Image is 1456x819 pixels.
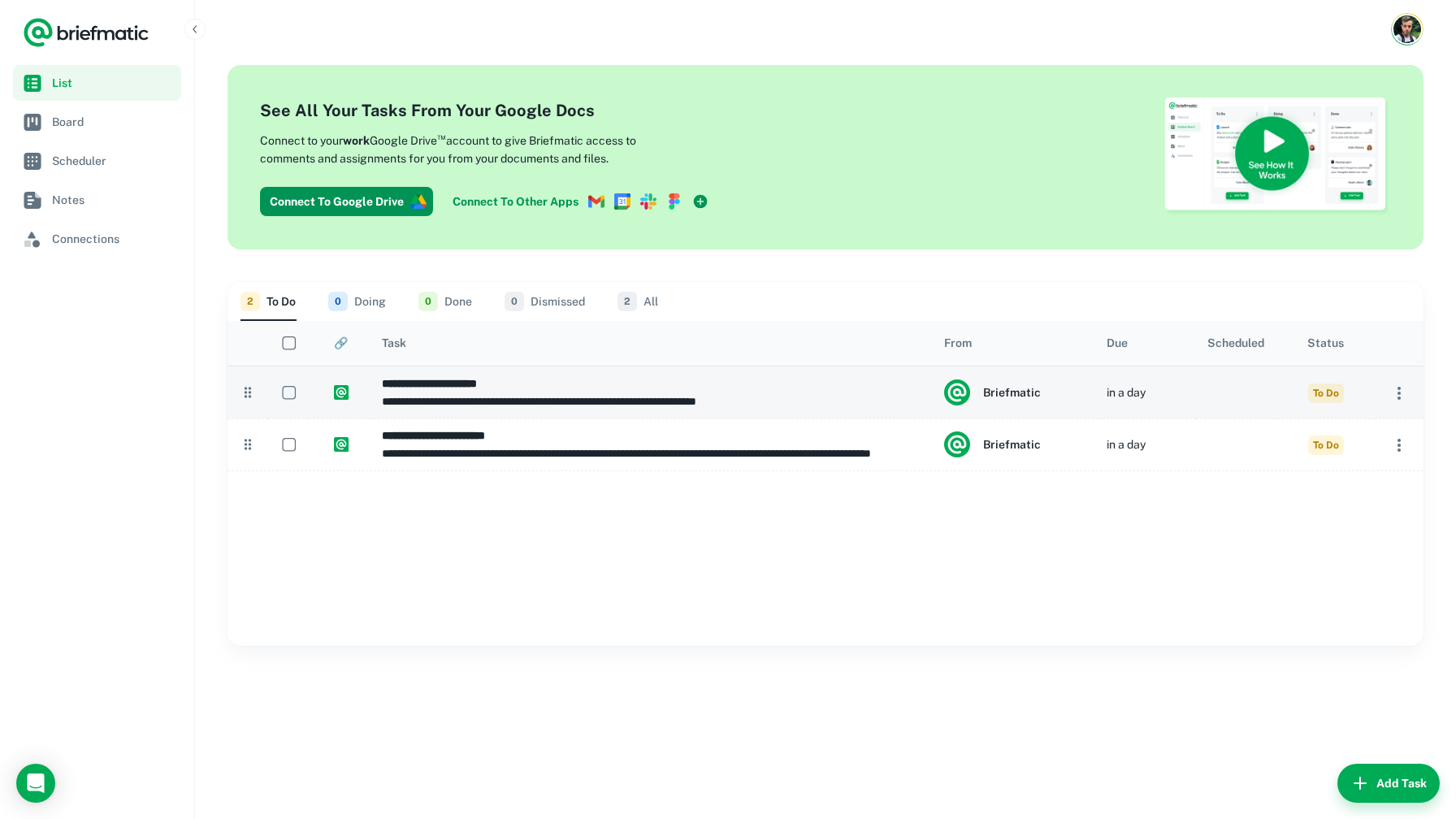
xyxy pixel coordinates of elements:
span: Scheduler [52,152,175,170]
span: 2 [617,292,637,311]
span: 2 [240,292,260,311]
h6: Briefmatic [983,435,1041,453]
button: Done [418,282,472,321]
img: system.png [944,379,970,405]
a: Logo [23,16,149,49]
a: Board [13,104,181,140]
span: To Do [1308,383,1344,403]
div: Load Chat [16,764,55,803]
div: 🔗 [334,336,348,349]
button: To Do [240,282,296,321]
span: To Do [1308,435,1344,455]
div: Status [1307,336,1344,349]
button: Connect To Google Drive [260,187,433,216]
div: Scheduled [1207,336,1264,349]
span: List [52,74,175,92]
a: Notes [13,182,181,218]
div: Briefmatic [944,379,1041,405]
span: 0 [418,292,438,311]
div: in a day [1107,419,1146,470]
div: in a day [1107,367,1146,418]
p: Connect to your Google Drive account to give Briefmatic access to comments and assignments for yo... [260,129,691,167]
sup: ™ [437,131,446,142]
h6: Briefmatic [983,383,1041,401]
b: work [343,134,370,147]
a: Connect To Other Apps [446,187,715,216]
div: Due [1107,336,1128,349]
a: Connections [13,221,181,257]
button: Doing [328,282,386,321]
button: Add Task [1337,764,1440,803]
span: 0 [328,292,348,311]
span: Notes [52,191,175,209]
span: 0 [505,292,524,311]
a: List [13,65,181,101]
img: https://app.briefmatic.com/assets/integrations/system.png [334,437,349,452]
button: Dismissed [505,282,585,321]
a: Scheduler [13,143,181,179]
div: Task [382,336,406,349]
img: See How Briefmatic Works [1163,97,1391,217]
img: https://app.briefmatic.com/assets/integrations/system.png [334,385,349,400]
img: system.png [944,431,970,457]
div: Briefmatic [944,431,1041,457]
button: All [617,282,658,321]
img: Javier Cantero Lorenzo [1393,15,1421,43]
button: Account button [1391,13,1423,45]
div: From [944,336,972,349]
h4: See All Your Tasks From Your Google Docs [260,98,715,123]
span: Board [52,113,175,131]
span: Connections [52,230,175,248]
